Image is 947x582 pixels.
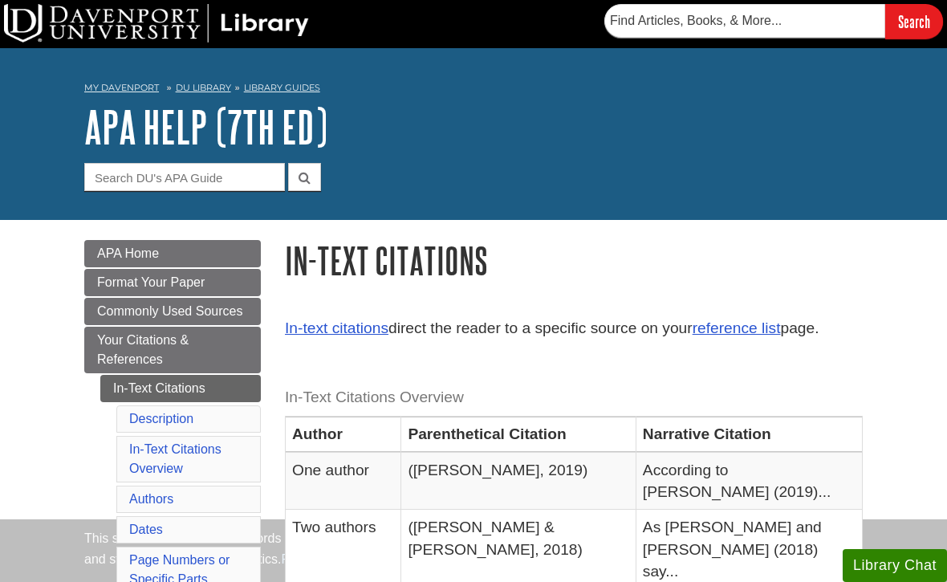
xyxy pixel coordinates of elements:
img: DU Library [4,4,309,43]
input: Search [885,4,943,39]
td: One author [286,452,401,510]
a: APA Help (7th Ed) [84,102,327,152]
a: My Davenport [84,81,159,95]
nav: breadcrumb [84,77,863,103]
a: Format Your Paper [84,269,261,296]
a: In-Text Citations [100,375,261,402]
button: Library Chat [843,549,947,582]
a: Your Citations & References [84,327,261,373]
a: Dates [129,523,163,536]
a: Authors [129,492,173,506]
form: Searches DU Library's articles, books, and more [604,4,943,39]
span: Commonly Used Sources [97,304,242,318]
td: According to [PERSON_NAME] (2019)... [636,452,862,510]
a: APA Home [84,240,261,267]
a: reference list [693,319,781,336]
a: DU Library [176,82,231,93]
span: Format Your Paper [97,275,205,289]
a: In-text citations [285,319,388,336]
p: direct the reader to a specific source on your page. [285,317,863,340]
a: Commonly Used Sources [84,298,261,325]
th: Parenthetical Citation [401,417,636,452]
span: Your Citations & References [97,333,189,366]
span: APA Home [97,246,159,260]
td: ([PERSON_NAME], 2019) [401,452,636,510]
a: In-Text Citations Overview [129,442,222,475]
th: Author [286,417,401,452]
a: Description [129,412,193,425]
input: Find Articles, Books, & More... [604,4,885,38]
a: Library Guides [244,82,320,93]
input: Search DU's APA Guide [84,163,285,191]
caption: In-Text Citations Overview [285,380,863,416]
th: Narrative Citation [636,417,862,452]
h1: In-Text Citations [285,240,863,281]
